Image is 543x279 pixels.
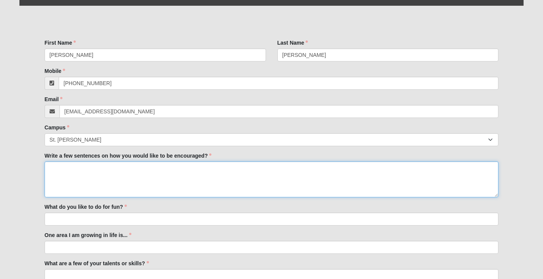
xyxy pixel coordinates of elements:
[45,39,76,47] label: First Name
[277,39,308,47] label: Last Name
[45,124,69,131] label: Campus
[45,260,149,267] label: What are a few of your talents or skills?
[45,203,127,211] label: What do you like to do for fun?
[45,152,211,160] label: Write a few sentences on how you would like to be encouraged?
[45,231,131,239] label: One area I am growing in life is...
[45,95,62,103] label: Email
[45,67,65,75] label: Mobile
